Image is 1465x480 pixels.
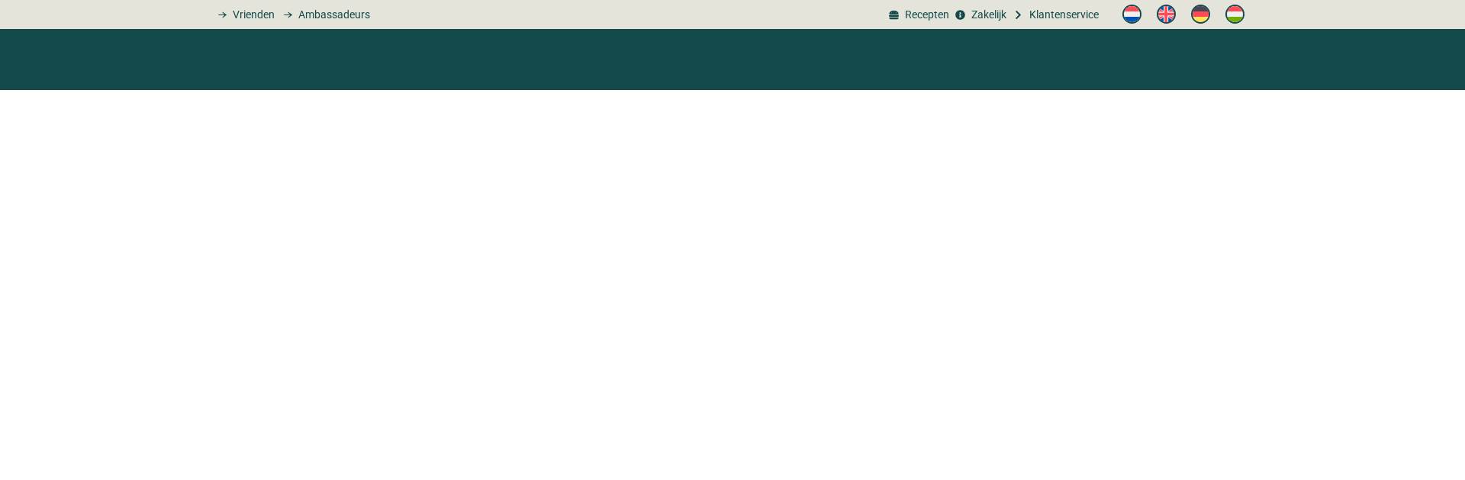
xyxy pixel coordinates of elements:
span: Vrienden [229,7,275,23]
img: Hongaars [1225,5,1244,24]
span: Recepten [901,7,949,23]
a: grill bill zakeljk [953,7,1006,23]
span: Ambassadeurs [295,7,370,23]
a: grill bill ambassadors [279,7,370,23]
img: Duits [1191,5,1210,24]
span: Zakelijk [968,7,1006,23]
img: Nederlands [1122,5,1141,24]
a: grill bill klantenservice [1010,7,1098,23]
a: Switch to Engels [1149,1,1183,28]
a: grill bill vrienden [212,7,274,23]
span: Klantenservice [1025,7,1099,23]
a: BBQ recepten [887,7,949,23]
img: Engels [1157,5,1176,24]
a: Switch to Duits [1183,1,1218,28]
a: Switch to Hongaars [1218,1,1252,28]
